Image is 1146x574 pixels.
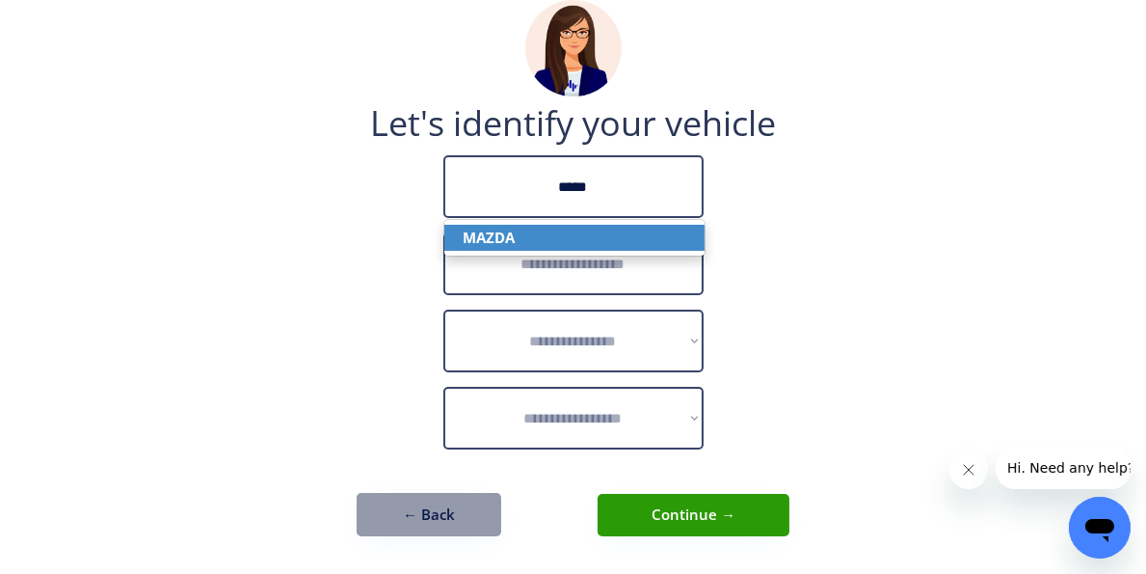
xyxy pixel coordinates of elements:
iframe: Close message [949,451,988,489]
strong: MAZDA [464,228,516,247]
iframe: Message from company [996,447,1131,489]
button: Continue → [598,494,789,536]
div: Let's identify your vehicle [370,106,776,141]
button: ← Back [357,493,501,536]
span: Hi. Need any help? [12,14,139,29]
iframe: Button to launch messaging window [1069,497,1131,559]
